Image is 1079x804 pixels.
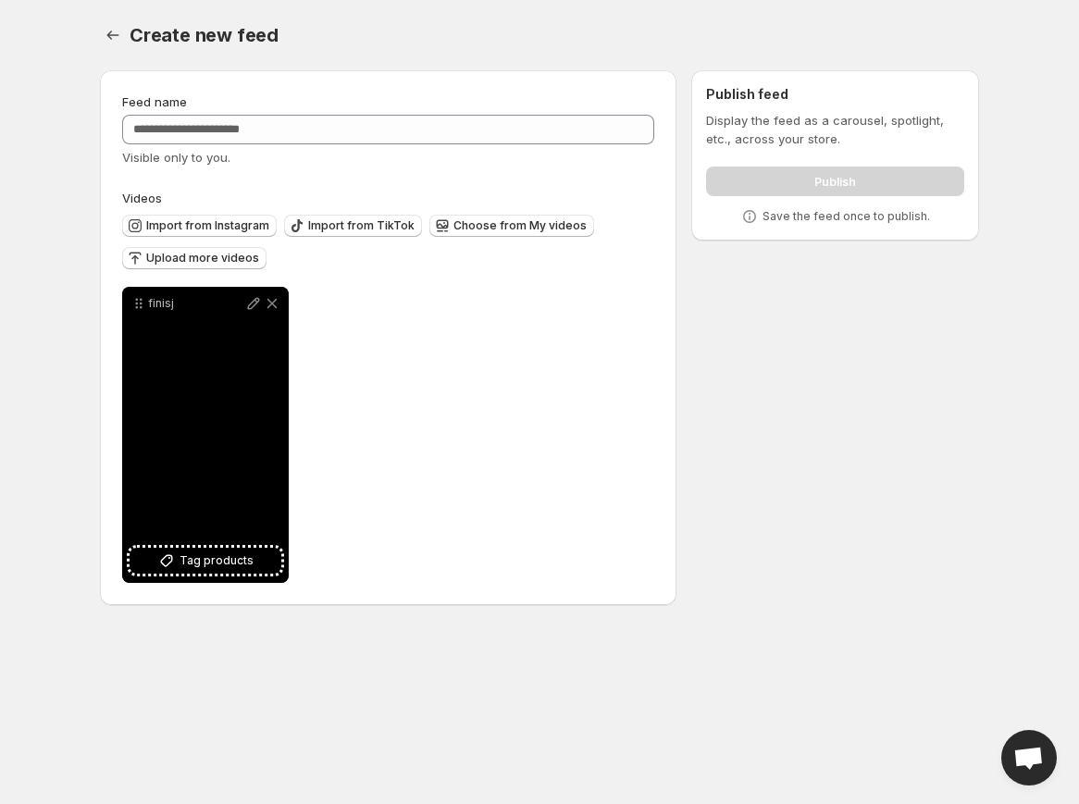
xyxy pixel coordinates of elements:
[706,85,964,104] h2: Publish feed
[122,150,230,165] span: Visible only to you.
[1001,730,1057,785] div: Open chat
[148,296,244,311] p: finisj
[122,215,277,237] button: Import from Instagram
[180,551,254,570] span: Tag products
[146,218,269,233] span: Import from Instagram
[130,24,279,46] span: Create new feed
[122,191,162,205] span: Videos
[763,209,930,224] p: Save the feed once to publish.
[122,247,267,269] button: Upload more videos
[429,215,594,237] button: Choose from My videos
[706,111,964,148] p: Display the feed as a carousel, spotlight, etc., across your store.
[308,218,415,233] span: Import from TikTok
[122,287,289,583] div: finisjTag products
[146,251,259,266] span: Upload more videos
[453,218,587,233] span: Choose from My videos
[100,22,126,48] button: Settings
[284,215,422,237] button: Import from TikTok
[130,548,281,574] button: Tag products
[122,94,187,109] span: Feed name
